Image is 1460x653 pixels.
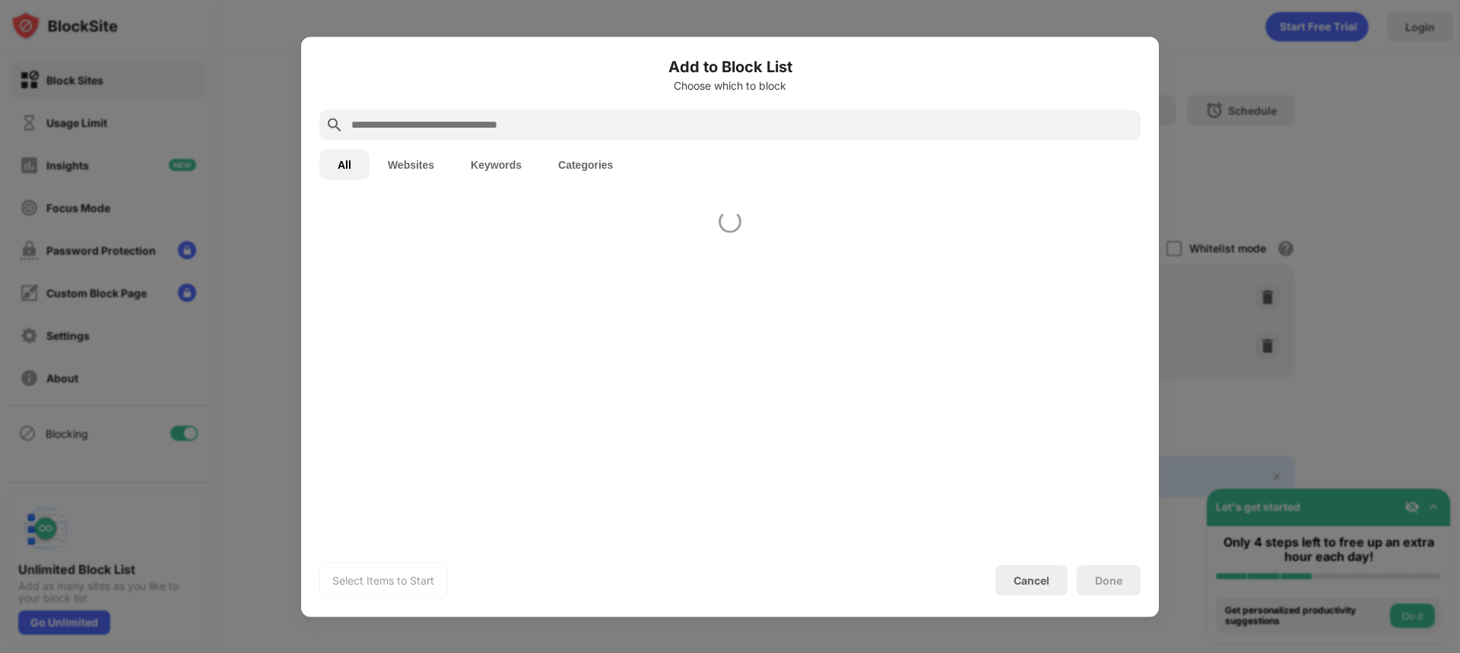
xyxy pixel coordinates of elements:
[452,149,540,179] button: Keywords
[319,79,1141,91] div: Choose which to block
[370,149,452,179] button: Websites
[319,149,370,179] button: All
[540,149,631,179] button: Categories
[325,116,344,134] img: search.svg
[332,572,434,588] div: Select Items to Start
[1095,574,1122,586] div: Done
[319,55,1141,78] h6: Add to Block List
[1014,574,1049,587] div: Cancel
